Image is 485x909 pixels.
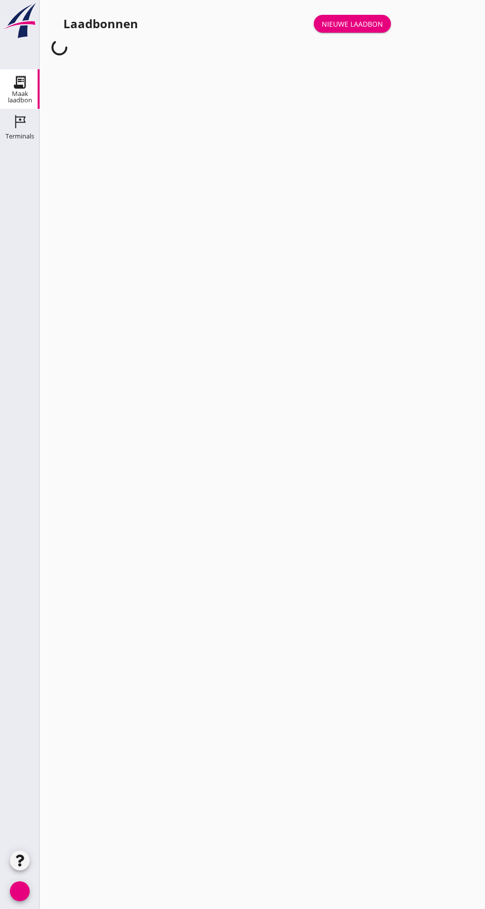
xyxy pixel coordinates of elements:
img: logo-small.a267ee39.svg [2,2,38,39]
a: Nieuwe laadbon [314,15,391,33]
font: Maak laadbon [8,89,32,104]
font: Terminals [5,132,34,140]
font: Laadbonnen [63,15,138,32]
font: Nieuwe laadbon [322,19,383,29]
